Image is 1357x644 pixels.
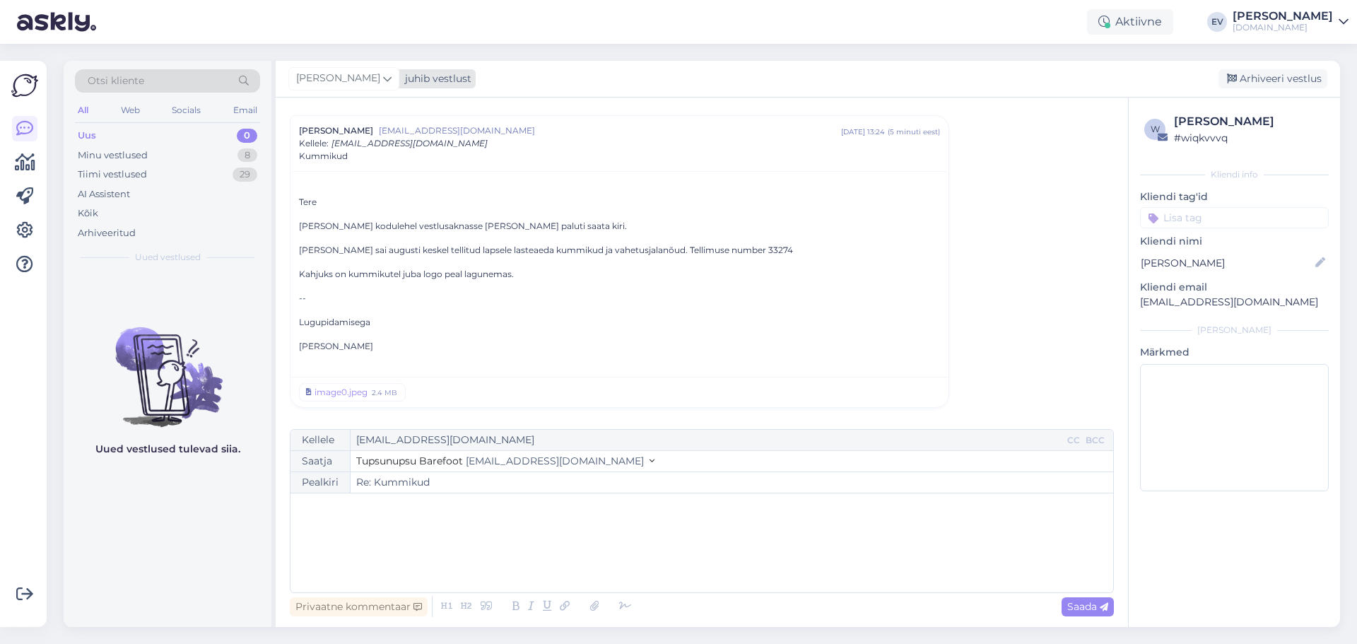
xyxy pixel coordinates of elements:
[1140,295,1329,310] p: [EMAIL_ADDRESS][DOMAIN_NAME]
[356,454,654,469] button: Tupsunupsu Barefoot [EMAIL_ADDRESS][DOMAIN_NAME]
[841,127,885,137] div: [DATE] 13:24
[299,138,329,148] span: Kellele :
[466,455,644,467] span: [EMAIL_ADDRESS][DOMAIN_NAME]
[1233,11,1333,22] div: [PERSON_NAME]
[299,124,373,137] span: [PERSON_NAME]
[331,138,488,148] span: [EMAIL_ADDRESS][DOMAIN_NAME]
[1140,280,1329,295] p: Kliendi email
[299,292,940,305] p: --
[351,472,1113,493] input: Write subject here...
[237,148,257,163] div: 8
[75,101,91,119] div: All
[1067,600,1108,613] span: Saada
[299,220,940,233] p: [PERSON_NAME] kodulehel vestlusaknasse [PERSON_NAME] paluti saata kiri.
[290,597,428,616] div: Privaatne kommentaar
[351,430,1064,450] input: Recepient...
[296,71,380,86] span: [PERSON_NAME]
[169,101,204,119] div: Socials
[78,168,147,182] div: Tiimi vestlused
[78,129,96,143] div: Uus
[1207,12,1227,32] div: EV
[64,302,271,429] img: No chats
[399,71,471,86] div: juhib vestlust
[299,340,940,353] p: [PERSON_NAME]
[290,472,351,493] div: Pealkiri
[135,251,201,264] span: Uued vestlused
[290,430,351,450] div: Kellele
[299,244,940,257] p: [PERSON_NAME] sai augusti keskel tellitud lapsele lasteaeda kummikud ja vahetusjalanõud. Tellimus...
[11,72,38,99] img: Askly Logo
[1064,434,1083,447] div: CC
[1233,11,1349,33] a: [PERSON_NAME][DOMAIN_NAME]
[888,127,940,137] div: ( 5 minuti eest )
[78,226,136,240] div: Arhiveeritud
[78,187,130,201] div: AI Assistent
[1218,69,1327,88] div: Arhiveeri vestlus
[1141,255,1312,271] input: Lisa nimi
[299,268,940,281] p: Kahjuks on kummikutel juba logo peal lagunemas.
[1140,207,1329,228] input: Lisa tag
[1174,113,1324,130] div: [PERSON_NAME]
[299,316,940,329] p: Lugupidamisega
[78,206,98,221] div: Kõik
[299,196,940,209] p: Tere
[230,101,260,119] div: Email
[1174,130,1324,146] div: # wiqkvvvq
[1140,345,1329,360] p: Märkmed
[88,74,144,88] span: Otsi kliente
[233,168,257,182] div: 29
[78,148,148,163] div: Minu vestlused
[118,101,143,119] div: Web
[95,442,240,457] p: Uued vestlused tulevad siia.
[1233,22,1333,33] div: [DOMAIN_NAME]
[379,124,841,137] span: [EMAIL_ADDRESS][DOMAIN_NAME]
[1083,434,1108,447] div: BCC
[237,129,257,143] div: 0
[1140,324,1329,336] div: [PERSON_NAME]
[1140,189,1329,204] p: Kliendi tag'id
[1087,9,1173,35] div: Aktiivne
[1151,124,1160,134] span: w
[315,386,368,399] div: image0.jpeg
[1140,168,1329,181] div: Kliendi info
[1140,234,1329,249] p: Kliendi nimi
[299,150,348,163] span: Kummikud
[290,451,351,472] div: Saatja
[370,386,399,399] div: 2.4 MB
[356,455,463,467] span: Tupsunupsu Barefoot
